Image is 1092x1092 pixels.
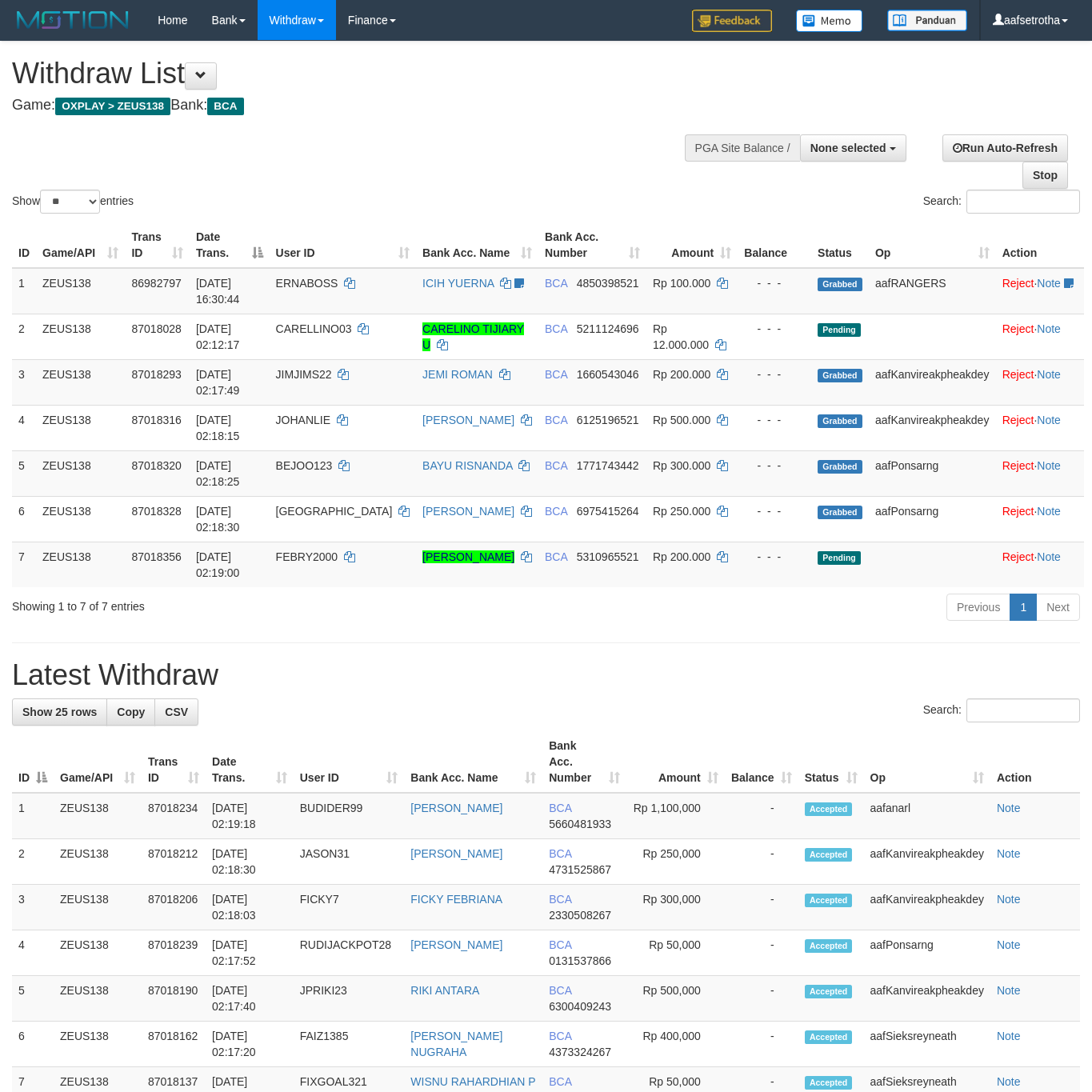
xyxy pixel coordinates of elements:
[276,459,333,472] span: BEJOO123
[805,894,853,907] span: Accepted
[545,322,567,335] span: BCA
[410,802,502,814] a: [PERSON_NAME]
[131,322,181,335] span: 87018028
[869,268,996,314] td: aafRANGERS
[864,885,990,930] td: aafKanvireakpheakdey
[276,277,338,290] span: ERNABOSS
[549,818,611,830] span: Copy 5660481933 to clipboard
[996,314,1084,359] td: ·
[294,839,405,885] td: JASON31
[294,976,405,1022] td: JPRIKI23
[196,505,240,534] span: [DATE] 02:18:30
[416,222,538,268] th: Bank Acc. Name: activate to sort column ascending
[12,731,54,793] th: ID: activate to sort column descending
[22,706,97,718] span: Show 25 rows
[869,450,996,496] td: aafPonsarng
[725,885,798,930] td: -
[997,938,1021,951] a: Note
[294,731,405,793] th: User ID: activate to sort column ascending
[154,698,198,726] a: CSV
[811,222,869,268] th: Status
[55,98,170,115] span: OXPLAY > ZEUS138
[206,839,294,885] td: [DATE] 02:18:30
[54,885,142,930] td: ZEUS138
[294,793,405,839] td: BUDIDER99
[294,930,405,976] td: RUDIJACKPOT28
[805,848,853,862] span: Accepted
[996,542,1084,587] td: ·
[206,731,294,793] th: Date Trans.: activate to sort column ascending
[1037,550,1061,563] a: Note
[54,976,142,1022] td: ZEUS138
[549,847,571,860] span: BCA
[744,412,805,428] div: - - -
[206,976,294,1022] td: [DATE] 02:17:40
[142,793,206,839] td: 87018234
[997,802,1021,814] a: Note
[36,359,125,405] td: ZEUS138
[12,930,54,976] td: 4
[810,142,886,154] span: None selected
[36,542,125,587] td: ZEUS138
[36,314,125,359] td: ZEUS138
[997,1030,1021,1042] a: Note
[577,322,639,335] span: Copy 5211124696 to clipboard
[131,505,181,518] span: 87018328
[744,458,805,474] div: - - -
[545,414,567,426] span: BCA
[1002,459,1034,472] a: Reject
[1002,550,1034,563] a: Reject
[54,793,142,839] td: ZEUS138
[626,793,725,839] td: Rp 1,100,000
[725,976,798,1022] td: -
[744,321,805,337] div: - - -
[12,222,36,268] th: ID
[1037,322,1061,335] a: Note
[422,277,494,290] a: ICIH YUERNA
[818,323,861,337] span: Pending
[36,268,125,314] td: ZEUS138
[12,592,443,614] div: Showing 1 to 7 of 7 entries
[798,731,864,793] th: Status: activate to sort column ascending
[1036,594,1080,621] a: Next
[54,731,142,793] th: Game/API: activate to sort column ascending
[422,505,514,518] a: [PERSON_NAME]
[549,938,571,951] span: BCA
[549,954,611,967] span: Copy 0131537866 to clipboard
[864,930,990,976] td: aafPonsarng
[996,450,1084,496] td: ·
[142,976,206,1022] td: 87018190
[12,698,107,726] a: Show 25 rows
[796,10,863,32] img: Button%20Memo.svg
[12,314,36,359] td: 2
[206,930,294,976] td: [DATE] 02:17:52
[1037,459,1061,472] a: Note
[131,277,181,290] span: 86982797
[653,368,710,381] span: Rp 200.000
[887,10,967,31] img: panduan.png
[190,222,270,268] th: Date Trans.: activate to sort column descending
[626,976,725,1022] td: Rp 500,000
[545,550,567,563] span: BCA
[54,1022,142,1067] td: ZEUS138
[276,368,332,381] span: JIMJIMS22
[545,459,567,472] span: BCA
[996,268,1084,314] td: ·
[196,550,240,579] span: [DATE] 02:19:00
[653,414,710,426] span: Rp 500.000
[997,893,1021,906] a: Note
[818,278,862,291] span: Grabbed
[207,98,243,115] span: BCA
[744,366,805,382] div: - - -
[12,190,134,214] label: Show entries
[12,268,36,314] td: 1
[36,222,125,268] th: Game/API: activate to sort column ascending
[997,1075,1021,1088] a: Note
[270,222,417,268] th: User ID: activate to sort column ascending
[626,731,725,793] th: Amount: activate to sort column ascending
[923,698,1080,722] label: Search:
[626,839,725,885] td: Rp 250,000
[131,414,181,426] span: 87018316
[997,984,1021,997] a: Note
[36,496,125,542] td: ZEUS138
